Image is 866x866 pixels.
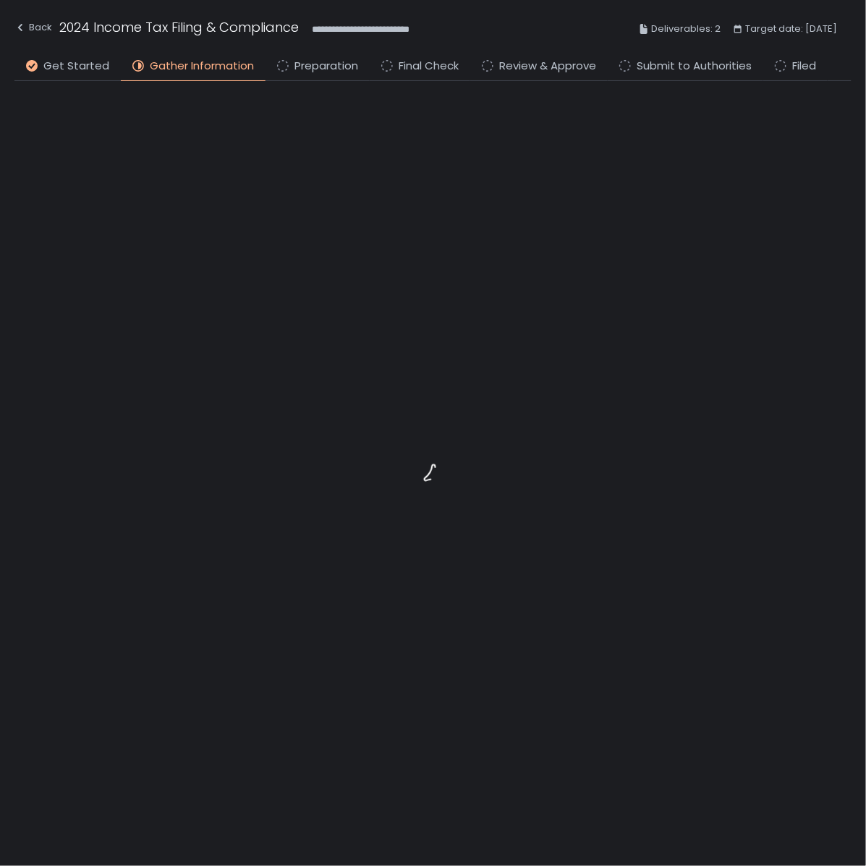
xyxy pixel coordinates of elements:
div: Back [14,19,52,36]
span: Get Started [43,58,109,75]
span: Gather Information [150,58,254,75]
span: Review & Approve [499,58,596,75]
h1: 2024 Income Tax Filing & Compliance [59,17,299,37]
span: Filed [792,58,816,75]
span: Final Check [399,58,459,75]
span: Target date: [DATE] [745,20,837,38]
span: Deliverables: 2 [651,20,721,38]
span: Submit to Authorities [637,58,752,75]
button: Back [14,17,52,41]
span: Preparation [294,58,358,75]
